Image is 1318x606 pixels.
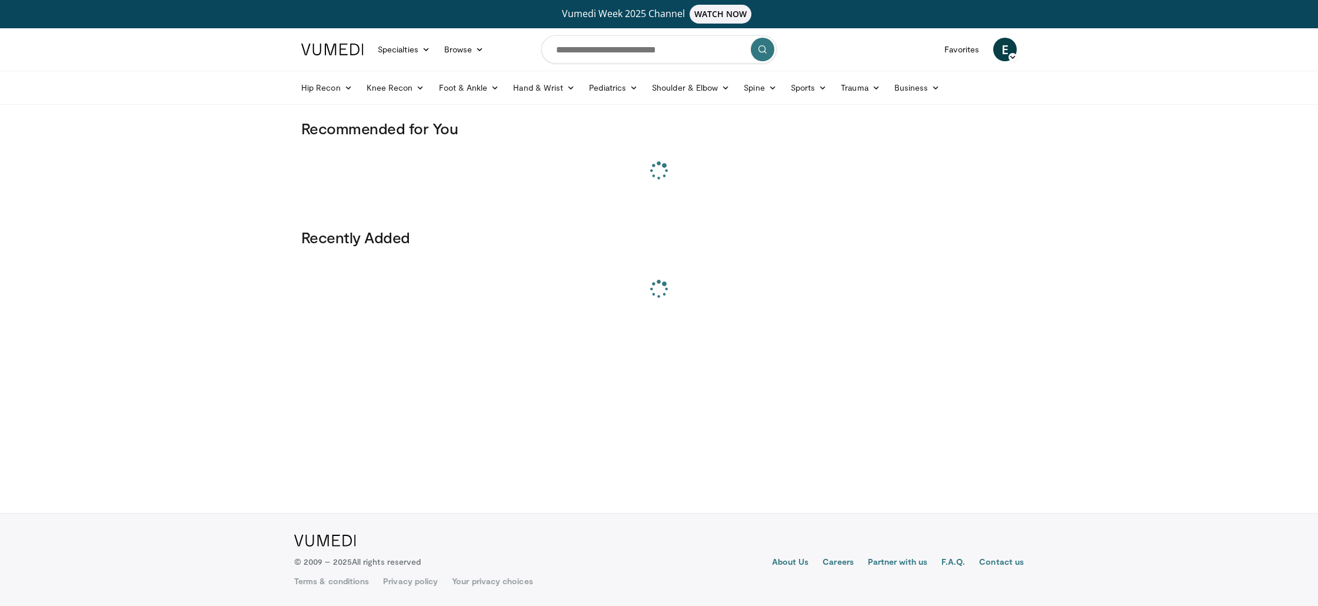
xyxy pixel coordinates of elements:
[887,76,947,100] a: Business
[506,76,582,100] a: Hand & Wrist
[352,557,421,567] span: All rights reserved
[371,38,437,61] a: Specialties
[301,44,364,55] img: VuMedi Logo
[645,76,737,100] a: Shoulder & Elbow
[360,76,432,100] a: Knee Recon
[937,38,986,61] a: Favorites
[582,76,645,100] a: Pediatrics
[979,556,1024,570] a: Contact us
[868,556,927,570] a: Partner with us
[294,575,369,587] a: Terms & conditions
[437,38,491,61] a: Browse
[294,535,356,547] img: VuMedi Logo
[690,5,752,24] span: WATCH NOW
[834,76,887,100] a: Trauma
[541,35,777,64] input: Search topics, interventions
[383,575,438,587] a: Privacy policy
[303,5,1015,24] a: Vumedi Week 2025 ChannelWATCH NOW
[772,556,809,570] a: About Us
[941,556,965,570] a: F.A.Q.
[823,556,854,570] a: Careers
[294,556,421,568] p: © 2009 – 2025
[993,38,1017,61] a: E
[301,228,1017,247] h3: Recently Added
[432,76,507,100] a: Foot & Ankle
[452,575,532,587] a: Your privacy choices
[784,76,834,100] a: Sports
[301,119,1017,138] h3: Recommended for You
[737,76,783,100] a: Spine
[294,76,360,100] a: Hip Recon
